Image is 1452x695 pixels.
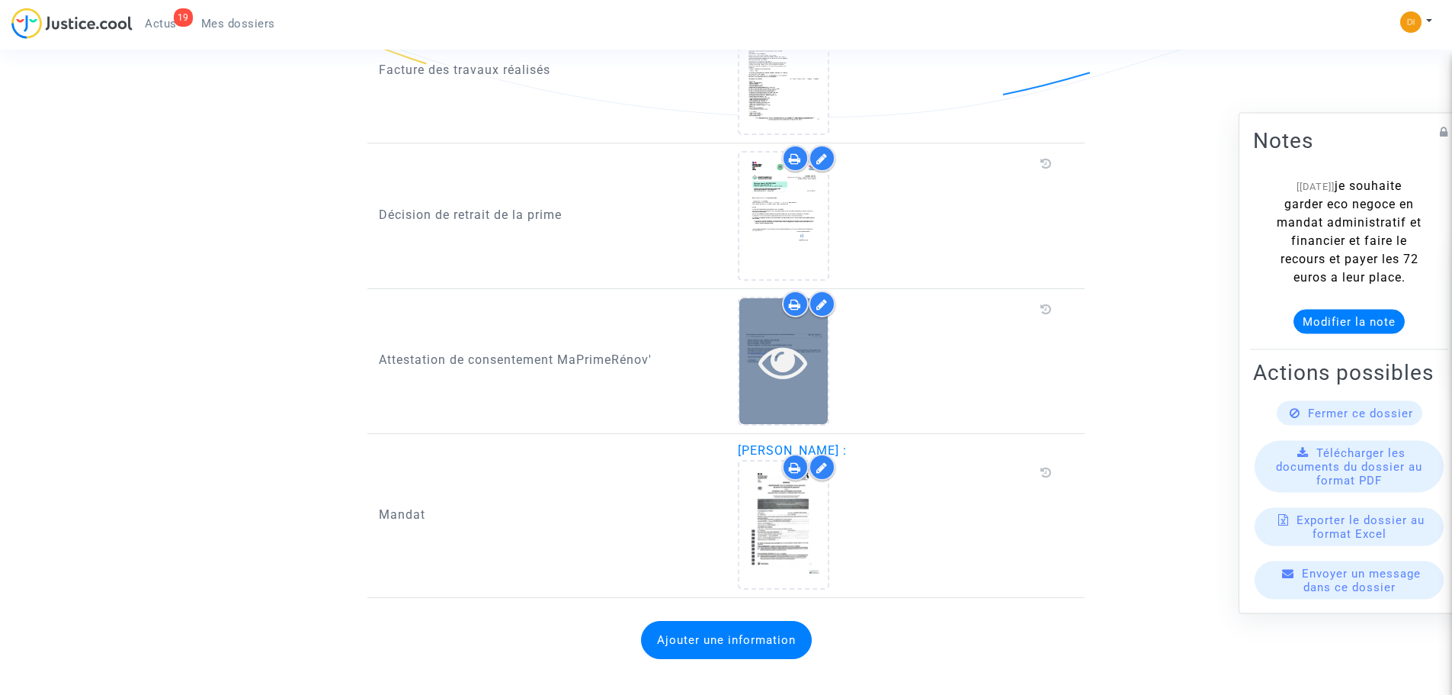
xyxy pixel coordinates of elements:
p: Mandat [379,505,715,524]
button: Ajouter une information [641,621,812,659]
button: Modifier la note [1293,309,1405,333]
span: je souhaite garder eco negoce en mandat administratif et financier et faire le recours et payer l... [1277,178,1422,284]
span: [[DATE]] [1297,180,1335,191]
span: Exporter le dossier au format Excel [1297,513,1425,540]
a: Mes dossiers [189,12,287,35]
p: Attestation de consentement MaPrimeRénov' [379,350,715,369]
span: Envoyer un message dans ce dossier [1302,566,1421,594]
span: Fermer ce dossier [1308,406,1413,420]
h2: Notes [1253,127,1445,153]
img: jc-logo.svg [11,8,133,39]
h2: Actions possibles [1253,359,1445,385]
img: 15ae0d45c10c61a14a6db93f73d09d7b [1400,11,1422,33]
a: 19Actus [133,12,189,35]
span: Télécharger les documents du dossier au format PDF [1276,446,1422,487]
p: Décision de retrait de la prime [379,205,715,224]
span: Mes dossiers [201,17,275,31]
span: [PERSON_NAME] : [738,443,847,458]
span: Actus [145,17,177,31]
div: 19 [174,8,193,27]
p: Facture des travaux réalisés [379,60,715,79]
